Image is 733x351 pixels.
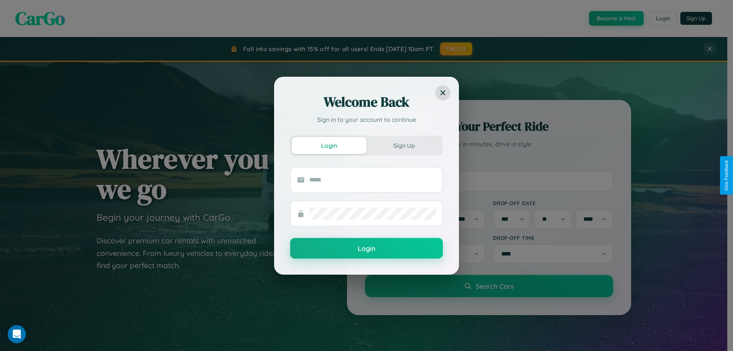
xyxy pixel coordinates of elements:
[724,160,729,191] div: Give Feedback
[290,115,443,124] p: Sign in to your account to continue
[366,137,441,154] button: Sign Up
[8,325,26,343] iframe: Intercom live chat
[290,93,443,111] h2: Welcome Back
[292,137,366,154] button: Login
[290,238,443,259] button: Login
